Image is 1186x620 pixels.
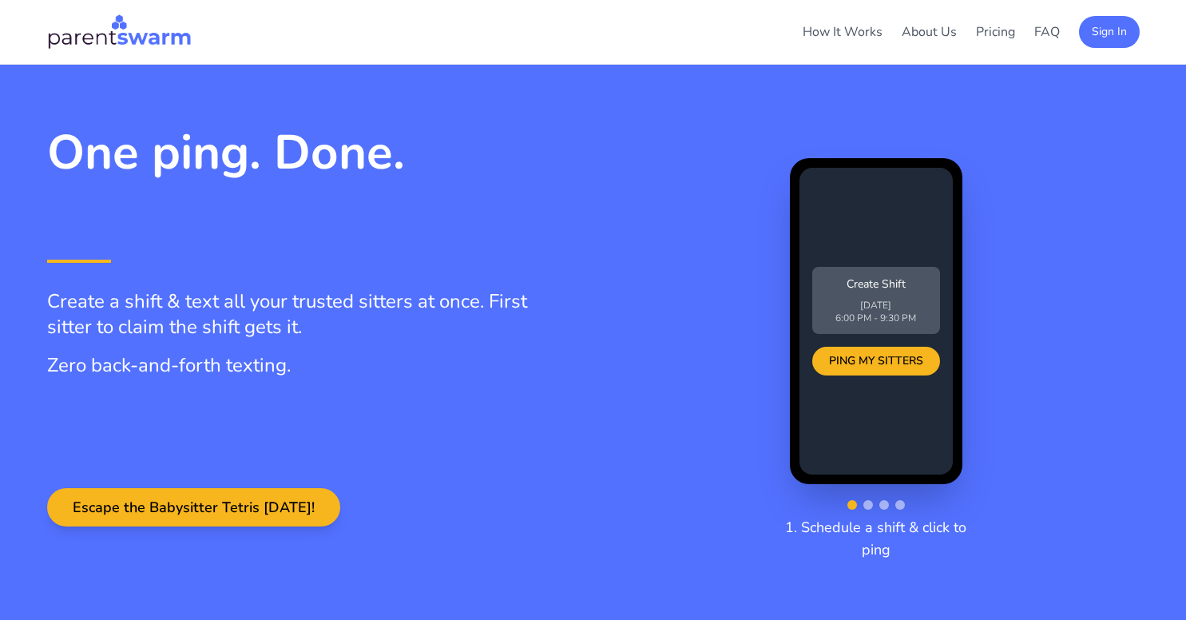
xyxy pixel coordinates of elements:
[1079,22,1140,40] a: Sign In
[1034,23,1060,41] a: FAQ
[774,516,978,561] p: 1. Schedule a shift & click to ping
[812,347,940,376] div: PING MY SITTERS
[47,488,340,527] button: Escape the Babysitter Tetris [DATE]!
[47,13,192,51] img: Parentswarm Logo
[803,23,883,41] a: How It Works
[1079,16,1140,48] button: Sign In
[822,299,930,312] p: [DATE]
[47,499,340,517] a: Escape the Babysitter Tetris [DATE]!
[822,276,930,292] p: Create Shift
[902,23,957,41] a: About Us
[976,23,1015,41] a: Pricing
[822,312,930,324] p: 6:00 PM - 9:30 PM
